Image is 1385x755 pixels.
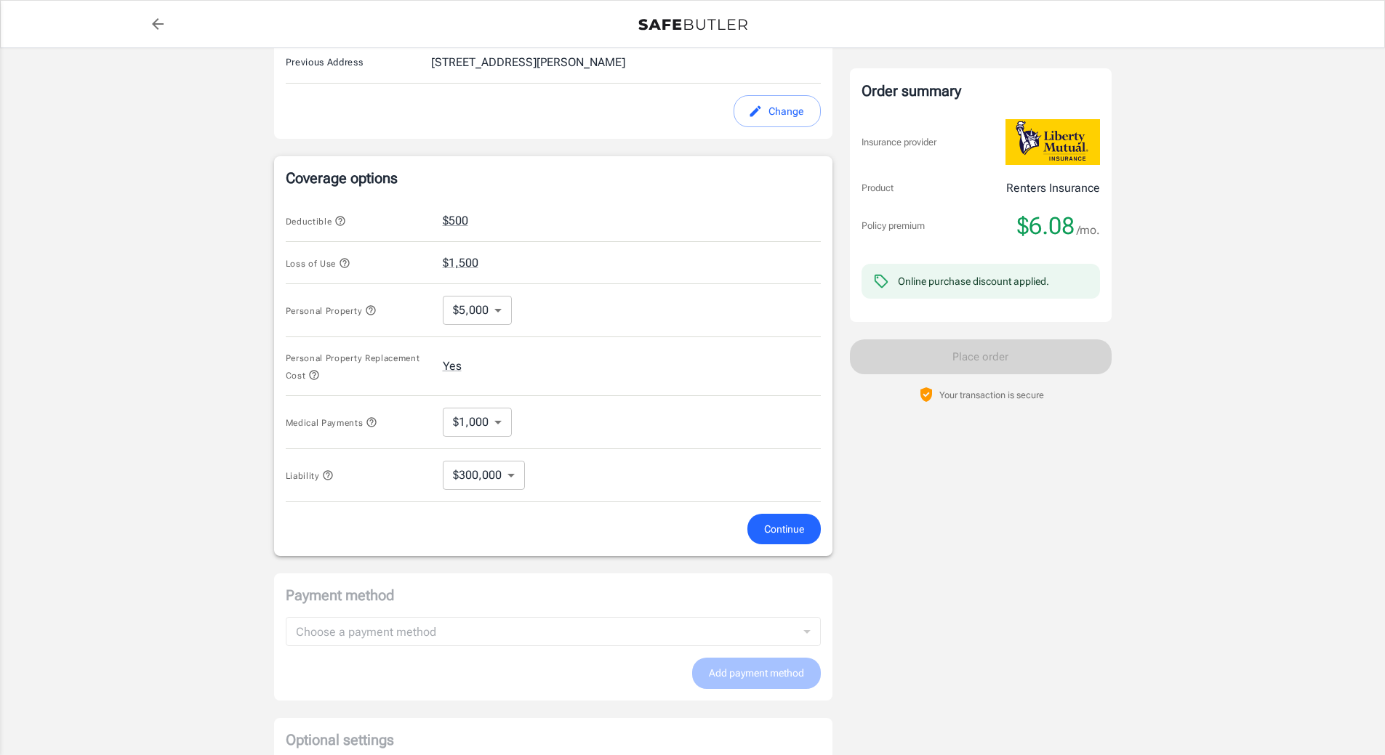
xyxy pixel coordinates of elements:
button: Yes [443,358,462,375]
p: Coverage options [286,168,821,188]
button: $500 [443,212,468,230]
button: Personal Property [286,302,377,319]
p: Previous Address [286,55,431,70]
a: back to quotes [143,9,172,39]
button: edit [734,95,821,128]
div: Online purchase discount applied. [898,274,1049,288]
span: Loss of Use [286,259,350,269]
p: Insurance provider [862,135,936,150]
button: Continue [747,514,821,545]
button: $1,500 [443,254,478,272]
div: $1,000 [443,408,512,437]
span: Liability [286,471,334,481]
p: Product [862,181,894,195]
p: Policy premium [862,219,925,233]
img: Liberty Mutual [1005,119,1100,165]
span: Deductible [286,217,347,227]
button: Liability [286,467,334,484]
span: Personal Property Replacement Cost [286,353,420,381]
button: Deductible [286,212,347,230]
span: /mo. [1077,220,1100,241]
p: Renters Insurance [1006,179,1100,197]
span: Medical Payments [286,418,378,428]
span: $6.08 [1017,211,1075,241]
p: Your transaction is secure [939,388,1044,402]
div: $5,000 [443,296,512,325]
div: $300,000 [443,461,525,490]
button: Medical Payments [286,413,378,431]
button: Personal Property Replacement Cost [286,349,431,384]
div: Order summary [862,80,1100,102]
div: [STREET_ADDRESS][PERSON_NAME] [431,54,625,71]
button: Loss of Use [286,254,350,272]
img: Back to quotes [638,19,747,31]
span: Continue [764,520,804,538]
span: Personal Property [286,306,377,316]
